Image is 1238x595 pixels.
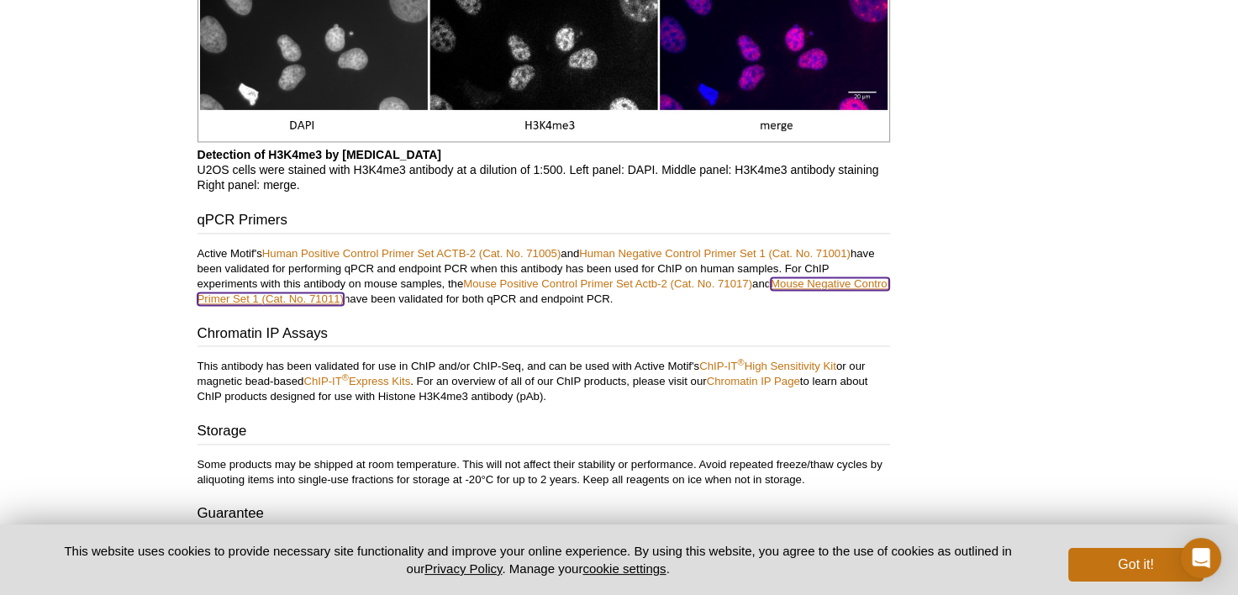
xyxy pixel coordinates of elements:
[1181,538,1221,578] div: Open Intercom Messenger
[198,457,890,487] p: Some products may be shipped at room temperature. This will not affect their stability or perform...
[198,324,890,347] h3: Chromatin IP Assays
[198,147,890,192] p: U2OS cells were stained with H3K4me3 antibody at a dilution of 1:500. Left panel: DAPI. Middle pa...
[303,375,410,387] a: ChIP-IT®Express Kits
[198,148,441,161] b: Detection of H3K4me3 by [MEDICAL_DATA]
[198,359,890,404] p: This antibody has been validated for use in ChIP and/or ChIP-Seq, and can be used with Active Mot...
[707,375,800,387] a: Chromatin IP Page
[582,561,666,576] button: cookie settings
[198,421,890,445] h3: Storage
[262,247,561,260] a: Human Positive Control Primer Set ACTB-2 (Cat. No. 71005)
[699,360,836,372] a: ChIP-IT®High Sensitivity Kit
[198,246,890,307] p: Active Motif's and have been validated for performing qPCR and endpoint PCR when this antibody ha...
[198,210,890,234] h3: qPCR Primers
[198,503,890,527] h3: Guarantee
[737,357,744,367] sup: ®
[1068,548,1203,582] button: Got it!
[342,372,349,382] sup: ®
[579,247,851,260] a: Human Negative Control Primer Set 1 (Cat. No. 71001)
[198,277,890,305] a: Mouse Negative Control Primer Set 1 (Cat. No. 71011)
[35,542,1041,577] p: This website uses cookies to provide necessary site functionality and improve your online experie...
[463,277,752,290] a: Mouse Positive Control Primer Set Actb-2 (Cat. No. 71017)
[424,561,502,576] a: Privacy Policy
